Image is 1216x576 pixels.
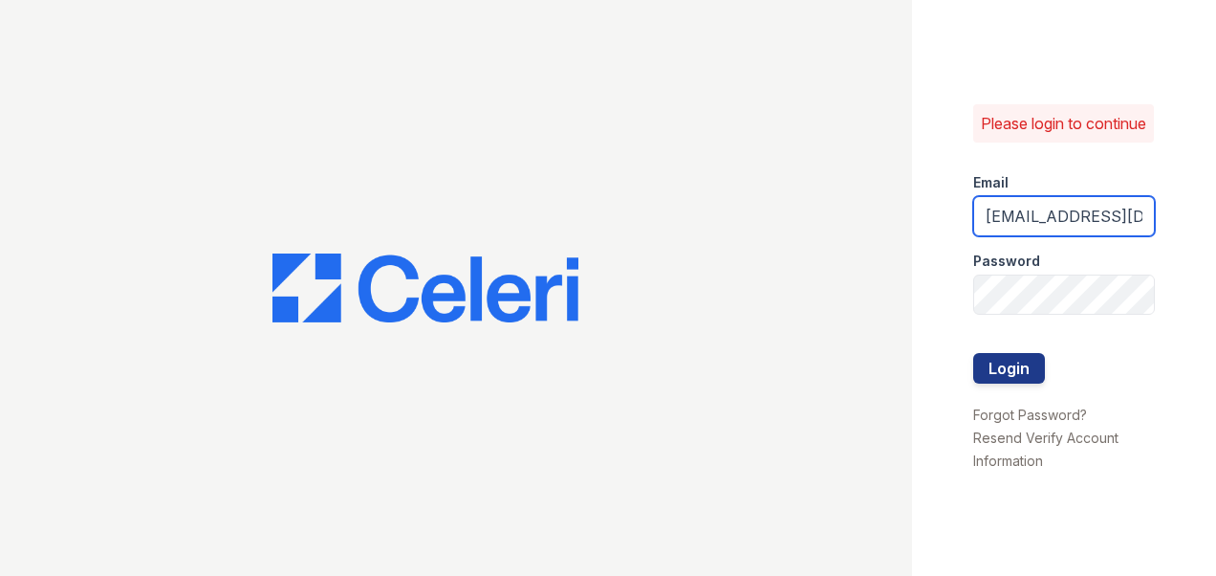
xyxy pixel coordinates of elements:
label: Email [973,173,1009,192]
p: Please login to continue [981,112,1146,135]
button: Login [973,353,1045,384]
img: CE_Logo_Blue-a8612792a0a2168367f1c8372b55b34899dd931a85d93a1a3d3e32e68fde9ad4.png [272,254,578,322]
a: Forgot Password? [973,407,1087,423]
a: Resend Verify Account Information [973,430,1118,469]
label: Password [973,252,1040,271]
